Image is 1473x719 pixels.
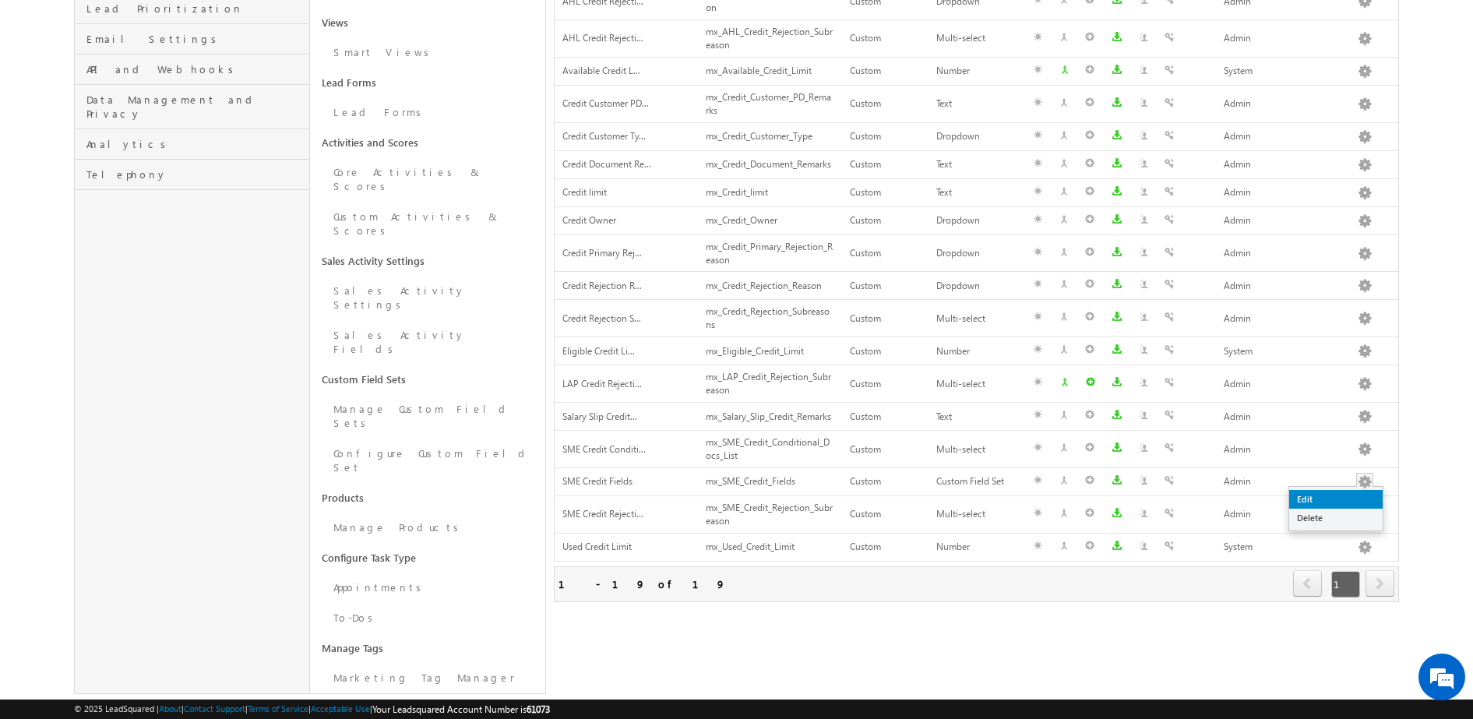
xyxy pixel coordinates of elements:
[1224,185,1323,201] div: Admin
[310,663,545,693] a: Marketing Tag Manager
[310,633,545,663] a: Manage Tags
[310,603,545,633] a: To-Dos
[562,97,649,109] span: Credit Customer PD...
[562,158,651,170] span: Credit Document Re...
[706,278,834,294] div: mx_Credit_Rejection_Reason
[850,474,921,490] div: Custom
[562,541,632,552] span: Used Credit Limit
[706,239,834,269] div: mx_Credit_Primary_Rejection_Reason
[310,394,545,439] a: Manage Custom Field Sets
[310,68,545,97] a: Lead Forms
[706,213,834,229] div: mx_Credit_Owner
[1224,539,1323,555] div: System
[562,312,641,324] span: Credit Rejection S...
[75,24,309,55] a: Email Settings
[850,344,921,360] div: Custom
[706,500,834,530] div: mx_SME_Credit_Rejection_Subreason
[1289,490,1383,509] a: Edit
[310,573,545,603] a: Appointments
[850,376,921,393] div: Custom
[850,30,921,47] div: Custom
[1224,245,1323,262] div: Admin
[1224,30,1323,47] div: Admin
[562,345,635,357] span: Eligible Credit Li...
[936,278,1017,294] div: Dropdown
[527,703,550,715] span: 61073
[86,167,305,182] span: Telephony
[936,129,1017,145] div: Dropdown
[1224,278,1323,294] div: Admin
[310,128,545,157] a: Activities and Scores
[706,90,834,119] div: mx_Credit_Customer_PD_Remarks
[310,543,545,573] a: Configure Task Type
[159,703,181,714] a: About
[936,474,1017,490] div: Custom Field Set
[850,185,921,201] div: Custom
[706,304,834,333] div: mx_Credit_Rejection_Subreasons
[936,157,1017,173] div: Text
[1224,344,1323,360] div: System
[850,539,921,555] div: Custom
[1224,442,1323,458] div: Admin
[562,378,642,389] span: LAP Credit Rejecti...
[850,96,921,112] div: Custom
[850,63,921,79] div: Custom
[706,185,834,201] div: mx_Credit_limit
[1293,570,1322,597] span: prev
[1224,157,1323,173] div: Admin
[86,2,305,16] span: Lead Prioritization
[562,411,637,422] span: Salary Slip Credit...
[310,202,545,246] a: Custom Activities & Scores
[75,160,309,190] a: Telephony
[310,97,545,128] a: Lead Forms
[562,475,633,487] span: SME Credit Fields
[1331,571,1360,597] span: 1
[310,513,545,543] a: Manage Products
[1366,572,1394,597] a: next
[1224,96,1323,112] div: Admin
[1224,129,1323,145] div: Admin
[936,539,1017,555] div: Number
[1224,376,1323,393] div: Admin
[311,703,370,714] a: Acceptable Use
[372,703,550,715] span: Your Leadsquared Account Number is
[850,213,921,229] div: Custom
[310,276,545,320] a: Sales Activity Settings
[562,443,646,455] span: SME Credit Conditi...
[1366,570,1394,597] span: next
[1224,409,1323,425] div: Admin
[850,245,921,262] div: Custom
[706,344,834,360] div: mx_Eligible_Credit_Limit
[562,214,616,226] span: Credit Owner
[75,85,309,129] a: Data Management and Privacy
[706,129,834,145] div: mx_Credit_Customer_Type
[562,247,642,259] span: Credit Primary Rej...
[936,376,1017,393] div: Multi-select
[562,280,642,291] span: Credit Rejection R...
[1224,63,1323,79] div: System
[562,65,640,76] span: Available Credit L...
[86,32,305,46] span: Email Settings
[86,93,305,121] span: Data Management and Privacy
[936,409,1017,425] div: Text
[706,157,834,173] div: mx_Credit_Document_Remarks
[310,246,545,276] a: Sales Activity Settings
[75,55,309,85] a: API and Webhooks
[850,506,921,523] div: Custom
[86,62,305,76] span: API and Webhooks
[706,409,834,425] div: mx_Salary_Slip_Credit_Remarks
[184,703,245,714] a: Contact Support
[706,24,834,54] div: mx_AHL_Credit_Rejection_Subreason
[850,157,921,173] div: Custom
[559,575,726,593] div: 1 - 19 of 19
[562,130,646,142] span: Credit Customer Ty...
[1289,509,1383,527] a: Delete
[1224,506,1323,523] div: Admin
[310,483,545,513] a: Products
[310,8,545,37] a: Views
[310,365,545,394] a: Custom Field Sets
[936,96,1017,112] div: Text
[706,435,834,464] div: mx_SME_Credit_Conditional_Docs_List
[310,37,545,68] a: Smart Views
[74,702,550,717] span: © 2025 LeadSquared | | | | |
